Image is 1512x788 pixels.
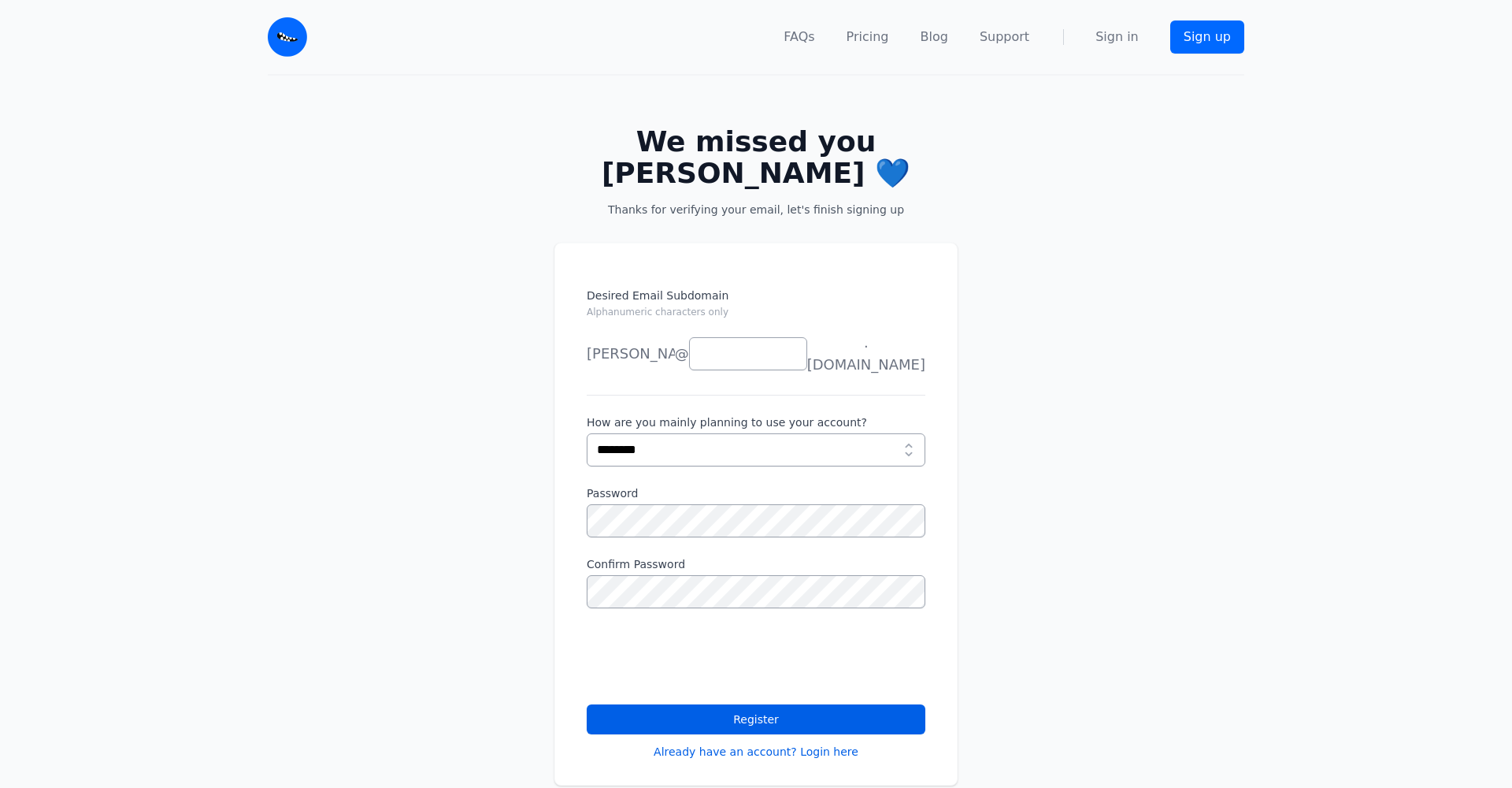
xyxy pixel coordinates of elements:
a: FAQs [784,28,814,46]
label: Password [587,485,925,501]
a: Blog [921,28,948,46]
li: [PERSON_NAME] [587,338,673,370]
label: Confirm Password [587,556,925,572]
p: Thanks for verifying your email, let's finish signing up [580,202,932,217]
a: Sign in [1095,28,1139,46]
span: .[DOMAIN_NAME] [807,332,925,376]
label: Desired Email Subdomain [587,288,925,329]
a: Support [980,28,1029,46]
iframe: reCAPTCHA [587,627,826,689]
label: How are you mainly planning to use your account? [587,414,925,430]
img: Email Monster [268,17,307,57]
a: Sign up [1170,20,1244,54]
button: Register [587,704,925,734]
a: Pricing [847,28,889,46]
span: @ [675,343,689,365]
h2: We missed you [PERSON_NAME] 💙 [580,126,932,189]
small: Alphanumeric characters only [587,307,728,318]
a: Already have an account? Login here [654,744,858,760]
